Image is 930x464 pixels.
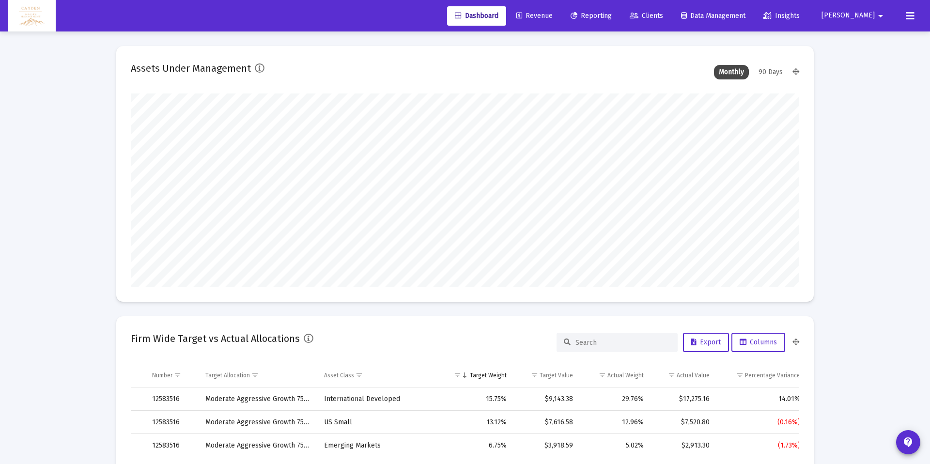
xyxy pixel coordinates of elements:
div: Monthly [714,65,749,79]
div: Asset Class [324,371,354,379]
span: Export [691,338,721,346]
div: Actual Weight [607,371,644,379]
button: [PERSON_NAME] [810,6,898,25]
span: Show filter options for column 'Number' [174,371,181,379]
td: Column Actual Weight [580,364,651,387]
div: Target Weight [470,371,507,379]
div: 90 Days [754,65,788,79]
td: Column Number [145,364,199,387]
td: Moderate Aggressive Growth 75/25 [199,434,317,457]
span: Show filter options for column 'Actual Value' [668,371,675,379]
div: $17,275.16 [657,394,710,404]
h2: Firm Wide Target vs Actual Allocations [131,331,300,346]
button: Columns [731,333,785,352]
div: 5.02% [587,441,644,450]
span: Clients [630,12,663,20]
button: Export [683,333,729,352]
span: Data Management [681,12,745,20]
td: Column Target Weight [443,364,513,387]
span: Show filter options for column 'Target Weight' [454,371,461,379]
span: Show filter options for column 'Asset Class' [356,371,363,379]
td: Column Actual Value [651,364,717,387]
div: $9,143.38 [520,394,573,404]
div: 14.01% [723,394,800,404]
div: Target Allocation [205,371,250,379]
div: Number [152,371,172,379]
span: Dashboard [455,12,498,20]
span: Show filter options for column 'Actual Weight' [599,371,606,379]
a: Reporting [563,6,620,26]
a: Insights [756,6,807,26]
span: Show filter options for column 'Target Value' [531,371,538,379]
div: 13.12% [450,418,507,427]
td: Column Percentage Variance [716,364,806,387]
a: Dashboard [447,6,506,26]
span: Insights [763,12,800,20]
div: Percentage Variance [745,371,800,379]
td: International Developed [317,387,444,411]
div: (0.16%) [723,418,800,427]
div: $7,616.58 [520,418,573,427]
div: (1.73%) [723,441,800,450]
div: 12.96% [587,418,644,427]
a: Clients [622,6,671,26]
td: US Small [317,411,444,434]
td: Moderate Aggressive Growth 75/25 [199,411,317,434]
div: 6.75% [450,441,507,450]
a: Data Management [673,6,753,26]
mat-icon: contact_support [902,436,914,448]
span: Revenue [516,12,553,20]
div: $2,913.30 [657,441,710,450]
h2: Assets Under Management [131,61,251,76]
td: 12583516 [145,434,199,457]
td: Emerging Markets [317,434,444,457]
input: Search [575,339,670,347]
td: Column Target Value [513,364,579,387]
mat-icon: arrow_drop_down [875,6,886,26]
td: Moderate Aggressive Growth 75/25 [199,387,317,411]
td: 12583516 [145,411,199,434]
a: Revenue [509,6,560,26]
div: 29.76% [587,394,644,404]
div: 15.75% [450,394,507,404]
div: Actual Value [677,371,710,379]
img: Dashboard [15,6,48,26]
span: [PERSON_NAME] [821,12,875,20]
span: Columns [740,338,777,346]
span: Reporting [571,12,612,20]
div: Target Value [540,371,573,379]
span: Show filter options for column 'Target Allocation' [251,371,259,379]
span: Show filter options for column 'Percentage Variance' [736,371,744,379]
td: Column Asset Class [317,364,444,387]
td: 12583516 [145,387,199,411]
td: Column Target Allocation [199,364,317,387]
div: $3,918.59 [520,441,573,450]
div: $7,520.80 [657,418,710,427]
